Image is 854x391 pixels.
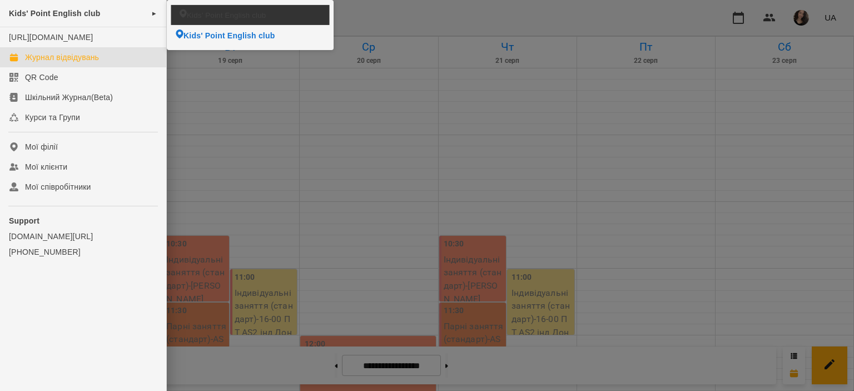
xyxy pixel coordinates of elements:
a: [PHONE_NUMBER] [9,246,157,258]
a: [DOMAIN_NAME][URL] [9,231,157,242]
span: Kids' Point English club [187,9,266,20]
a: [URL][DOMAIN_NAME] [9,33,93,42]
span: Kids' Point English club [9,9,100,18]
div: Мої співробітники [25,181,91,192]
div: Мої клієнти [25,161,67,172]
div: Журнал відвідувань [25,52,99,63]
div: Курси та Групи [25,112,80,123]
span: ► [151,9,157,18]
p: Support [9,215,157,226]
div: QR Code [25,72,58,83]
div: Мої філії [25,141,58,152]
div: Шкільний Журнал(Beta) [25,92,113,103]
span: Kids' Point English club [183,30,275,41]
